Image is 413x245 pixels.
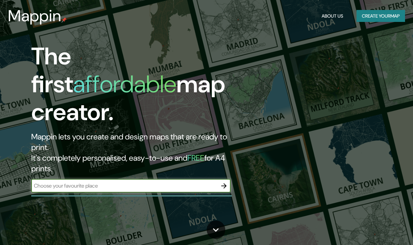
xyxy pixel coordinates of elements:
[357,10,405,22] button: Create yourmap
[187,153,204,163] h5: FREE
[31,131,238,174] h2: Mappin lets you create and design maps that are ready to print. It's completely personalised, eas...
[8,7,61,25] h3: Mappin
[31,182,217,190] input: Choose your favourite place
[73,69,176,100] h1: affordable
[31,42,238,131] h1: The first map creator.
[319,10,346,22] button: About Us
[61,17,67,23] img: mappin-pin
